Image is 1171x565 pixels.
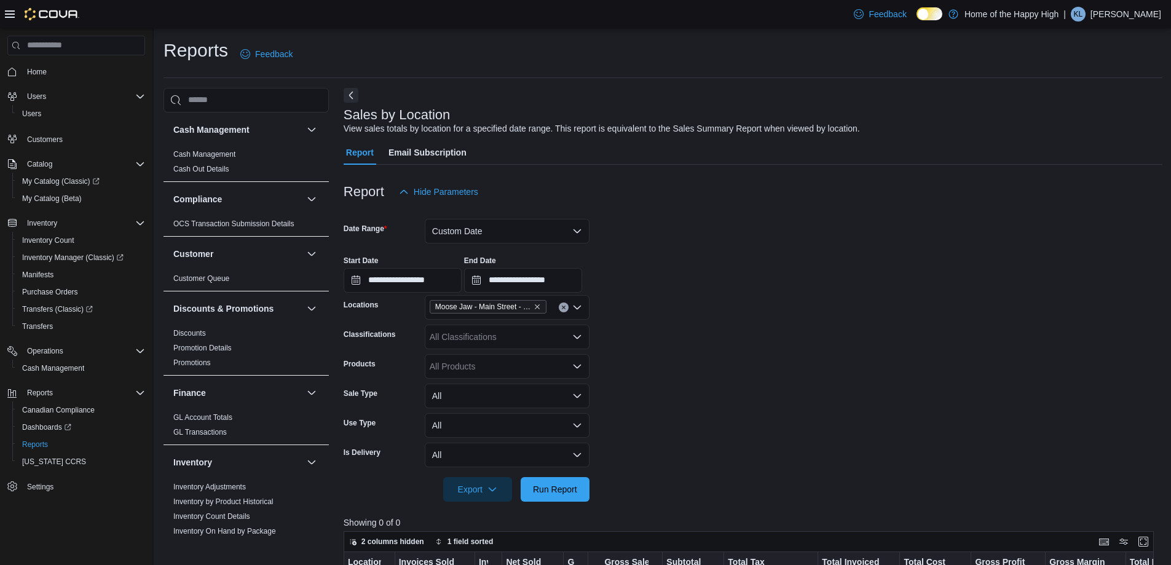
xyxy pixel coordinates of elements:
span: GL Account Totals [173,413,232,422]
span: KL [1074,7,1083,22]
span: Transfers [22,322,53,331]
button: Compliance [304,192,319,207]
span: Customer Queue [173,274,229,283]
label: Locations [344,300,379,310]
button: Reports [22,385,58,400]
span: Feedback [255,48,293,60]
button: Finance [304,385,319,400]
span: Export [451,477,505,502]
a: Cash Out Details [173,165,229,173]
span: Manifests [22,270,53,280]
nav: Complex example [7,58,145,527]
button: Operations [22,344,68,358]
span: Dark Mode [917,20,917,21]
label: Classifications [344,330,396,339]
button: Open list of options [572,332,582,342]
p: Home of the Happy High [964,7,1059,22]
h1: Reports [164,38,228,63]
button: Cash Management [304,122,319,137]
button: Enter fullscreen [1136,534,1151,549]
p: | [1063,7,1066,22]
span: Promotions [173,358,211,368]
a: My Catalog (Classic) [17,174,104,189]
h3: Inventory [173,456,212,468]
span: Dashboards [22,422,71,432]
a: Inventory Manager (Classic) [17,250,128,265]
span: GL Transactions [173,427,227,437]
span: Cash Management [173,149,235,159]
span: Purchase Orders [22,287,78,297]
button: Cash Management [173,124,302,136]
span: Transfers (Classic) [22,304,93,314]
span: Promotion Details [173,343,232,353]
a: Canadian Compliance [17,403,100,417]
span: 2 columns hidden [361,537,424,547]
span: Inventory Count [22,235,74,245]
a: Manifests [17,267,58,282]
button: Catalog [2,156,150,173]
span: Inventory Count Details [173,512,250,521]
button: Reports [12,436,150,453]
span: Report [346,140,374,165]
label: Products [344,359,376,369]
span: Moose Jaw - Main Street - Fire & Flower [430,300,546,314]
button: Manifests [12,266,150,283]
button: Settings [2,478,150,496]
input: Dark Mode [917,7,942,20]
a: Feedback [235,42,298,66]
button: Reports [2,384,150,401]
button: All [425,443,589,467]
button: Inventory Count [12,232,150,249]
button: Export [443,477,512,502]
button: Next [344,88,358,103]
a: Reports [17,437,53,452]
span: Settings [22,479,145,494]
a: Purchase Orders [17,285,83,299]
div: Customer [164,271,329,291]
span: Inventory Manager (Classic) [22,253,124,263]
button: All [425,413,589,438]
span: Canadian Compliance [22,405,95,415]
button: Canadian Compliance [12,401,150,419]
a: My Catalog (Beta) [17,191,87,206]
span: OCS Transaction Submission Details [173,219,294,229]
a: Discounts [173,329,206,338]
a: Inventory by Product Historical [173,497,274,506]
button: Inventory [173,456,302,468]
input: Press the down key to open a popover containing a calendar. [464,268,582,293]
p: Showing 0 of 0 [344,516,1162,529]
button: Open list of options [572,302,582,312]
button: Inventory [2,215,150,232]
button: Run Report [521,477,589,502]
div: Kara Ludwar [1071,7,1086,22]
a: Inventory Count [17,233,79,248]
span: Run Report [533,483,577,496]
label: End Date [464,256,496,266]
span: [US_STATE] CCRS [22,457,86,467]
span: Operations [22,344,145,358]
button: Users [12,105,150,122]
a: [US_STATE] CCRS [17,454,91,469]
label: Date Range [344,224,387,234]
span: Inventory Adjustments [173,482,246,492]
a: Inventory On Hand by Package [173,527,276,535]
a: My Catalog (Classic) [12,173,150,190]
span: Customers [27,135,63,144]
a: Feedback [849,2,911,26]
button: [US_STATE] CCRS [12,453,150,470]
h3: Customer [173,248,213,260]
span: Inventory On Hand by Package [173,526,276,536]
span: Discounts [173,328,206,338]
span: Catalog [22,157,145,172]
span: 1 field sorted [448,537,494,547]
span: Users [17,106,145,121]
button: Customer [304,247,319,261]
button: Inventory [22,216,62,231]
span: Home [22,64,145,79]
span: Reports [22,385,145,400]
div: View sales totals by location for a specified date range. This report is equivalent to the Sales ... [344,122,860,135]
span: Inventory Count [17,233,145,248]
span: Reports [27,388,53,398]
a: GL Transactions [173,428,227,437]
a: Cash Management [17,361,89,376]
